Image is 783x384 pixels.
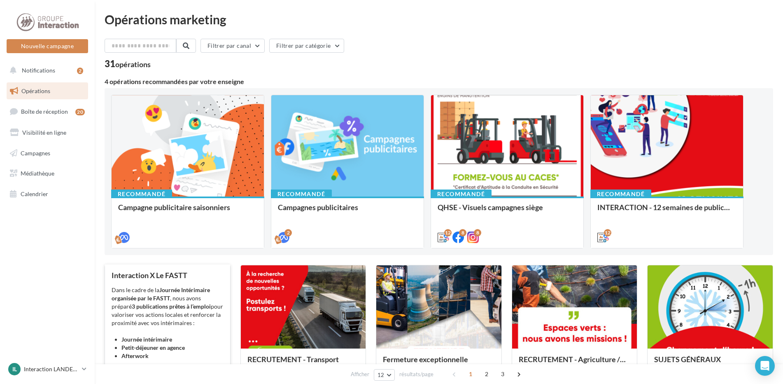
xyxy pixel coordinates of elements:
[105,59,151,68] div: 31
[284,229,292,236] div: 2
[75,109,85,115] div: 20
[111,190,172,199] div: Recommandé
[5,82,90,100] a: Opérations
[24,365,79,373] p: Interaction LANDERNEAU
[383,355,495,372] div: Fermeture exceptionnelle
[5,62,86,79] button: Notifications 2
[5,165,90,182] a: Médiathèque
[464,368,477,381] span: 1
[118,203,257,220] div: Campagne publicitaire saisonniers
[121,344,185,351] strong: Petit-déjeuner en agence
[105,78,773,85] div: 4 opérations recommandées par votre enseigne
[247,355,359,372] div: RECRUTEMENT - Transport
[474,229,481,236] div: 8
[21,170,54,177] span: Médiathèque
[604,229,611,236] div: 12
[112,286,210,302] strong: Journée Intérimaire organisée par le FASTT
[590,190,651,199] div: Recommandé
[21,108,68,115] span: Boîte de réception
[438,203,577,220] div: QHSE - Visuels campagnes siège
[5,103,90,120] a: Boîte de réception20
[374,369,395,381] button: 12
[755,356,775,376] div: Open Intercom Messenger
[271,190,332,199] div: Recommandé
[278,203,417,220] div: Campagnes publicitaires
[444,229,452,236] div: 12
[480,368,493,381] span: 2
[22,129,66,136] span: Visibilité en ligne
[654,355,766,372] div: SUJETS GÉNÉRAUX
[496,368,509,381] span: 3
[121,336,172,343] strong: Journée intérimaire
[200,39,265,53] button: Filtrer par canal
[22,67,55,74] span: Notifications
[7,361,88,377] a: IL Interaction LANDERNEAU
[378,372,385,378] span: 12
[21,149,50,156] span: Campagnes
[77,68,83,74] div: 2
[5,145,90,162] a: Campagnes
[21,190,48,197] span: Calendrier
[351,370,369,378] span: Afficher
[112,286,224,368] div: Dans le cadre de la , nous avons préparé pour valoriser vos actions locales et renforcer la proxi...
[7,39,88,53] button: Nouvelle campagne
[112,271,224,279] div: Interaction X Le FASTT
[21,87,50,94] span: Opérations
[519,355,631,372] div: RECRUTEMENT - Agriculture / Espaces verts
[5,124,90,141] a: Visibilité en ligne
[399,370,433,378] span: résultats/page
[12,365,17,373] span: IL
[105,13,773,26] div: Opérations marketing
[269,39,344,53] button: Filtrer par catégorie
[431,190,492,199] div: Recommandé
[459,229,466,236] div: 8
[597,203,736,220] div: INTERACTION - 12 semaines de publication
[132,303,211,310] strong: 3 publications prêtes à l’emploi
[121,352,149,359] strong: Afterwork
[5,185,90,203] a: Calendrier
[115,61,151,68] div: opérations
